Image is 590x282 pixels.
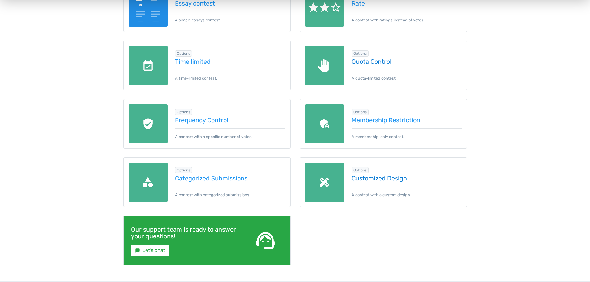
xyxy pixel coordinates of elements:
img: quota-limited.png.webp [305,46,344,85]
a: Time limited [175,58,285,65]
span: support_agent [254,229,277,252]
p: A simple essays contest. [175,12,285,23]
img: recaptcha.png.webp [129,104,168,144]
a: Membership Restriction [352,117,462,124]
a: Quota Control [352,58,462,65]
span: Browse all in Options [175,109,192,115]
img: categories.png.webp [129,163,168,202]
p: A quota-limited contest. [352,70,462,81]
p: A time-limited contest. [175,70,285,81]
span: Browse all in Options [352,50,369,57]
small: sms [135,248,140,253]
p: A contest with a specific number of votes. [175,128,285,140]
img: date-limited.png.webp [129,46,168,85]
p: A contest with categorized submissions. [175,187,285,198]
p: A contest with a custom design. [352,187,462,198]
a: Categorized Submissions [175,175,285,182]
a: smsLet's chat [131,245,169,256]
a: Customized Design [352,175,462,182]
a: Frequency Control [175,117,285,124]
p: A contest with ratings instead of votes. [352,12,462,23]
span: Browse all in Options [352,167,369,173]
span: Browse all in Options [175,50,192,57]
img: custom-design.png.webp [305,163,344,202]
img: members-only.png.webp [305,104,344,144]
span: Browse all in Options [175,167,192,173]
p: A membership-only contest. [352,128,462,140]
h4: Our support team is ready to answer your questions! [131,226,239,240]
span: Browse all in Options [352,109,369,115]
